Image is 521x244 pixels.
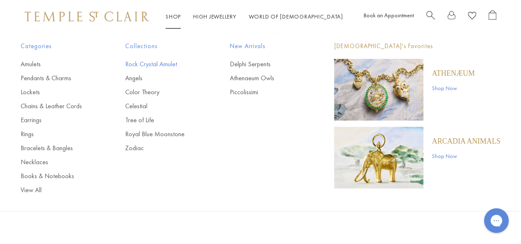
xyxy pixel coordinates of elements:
[125,60,197,69] a: Rock Crystal Amulet
[468,10,476,23] a: View Wishlist
[432,151,500,160] a: Shop Now
[249,13,343,20] a: World of [DEMOGRAPHIC_DATA]World of [DEMOGRAPHIC_DATA]
[230,88,301,97] a: Piccolissimi
[193,13,236,20] a: High JewelleryHigh Jewellery
[21,60,92,69] a: Amulets
[488,10,496,23] a: Open Shopping Bag
[166,12,343,22] nav: Main navigation
[21,74,92,83] a: Pendants & Charms
[21,116,92,125] a: Earrings
[166,13,181,20] a: ShopShop
[21,172,92,181] a: Books & Notebooks
[21,41,92,51] span: Categories
[230,74,301,83] a: Athenaeum Owls
[432,69,474,78] a: Athenæum
[125,41,197,51] span: Collections
[230,60,301,69] a: Delphi Serpents
[125,116,197,125] a: Tree of Life
[125,88,197,97] a: Color Theory
[21,144,92,153] a: Bracelets & Bangles
[125,74,197,83] a: Angels
[125,102,197,111] a: Celestial
[334,41,500,51] p: [DEMOGRAPHIC_DATA]'s Favorites
[125,144,197,153] a: Zodiac
[230,41,301,51] span: New Arrivals
[21,88,92,97] a: Lockets
[432,137,500,146] a: ARCADIA ANIMALS
[21,130,92,139] a: Rings
[21,158,92,167] a: Necklaces
[364,12,414,19] a: Book an Appointment
[480,205,513,236] iframe: Gorgias live chat messenger
[125,130,197,139] a: Royal Blue Moonstone
[426,10,435,23] a: Search
[25,12,149,21] img: Temple St. Clair
[21,186,92,195] a: View All
[21,102,92,111] a: Chains & Leather Cords
[432,84,474,93] a: Shop Now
